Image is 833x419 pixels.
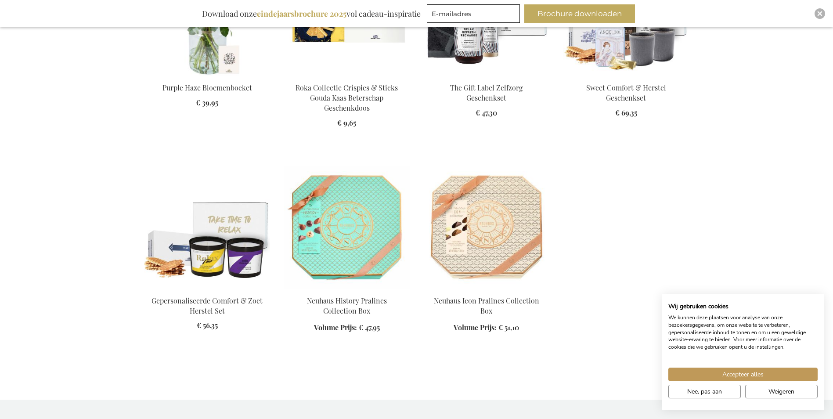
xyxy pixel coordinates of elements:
[668,314,818,351] p: We kunnen deze plaatsen voor analyse van onze bezoekersgegevens, om onze website te verbeteren, g...
[454,323,497,332] span: Volume Prijs:
[144,166,270,289] img: Personalised Comfort & Sweet Recovery Set
[196,98,218,107] span: € 39,95
[427,4,520,23] input: E-mailadres
[314,323,380,333] a: Volume Prijs: € 47,95
[722,370,764,379] span: Accepteer alles
[454,323,519,333] a: Volume Prijs: € 51,10
[296,83,398,112] a: Roka Collectie Crispies & Sticks Gouda Kaas Beterschap Geschenkdoos
[257,8,346,19] b: eindejaarsbrochure 2025
[524,4,635,23] button: Brochure downloaden
[144,285,270,293] a: Personalised Comfort & Sweet Recovery Set
[307,296,387,315] a: Neuhaus History Pralines Collection Box
[687,387,722,396] span: Nee, pas aan
[817,11,822,16] img: Close
[427,4,523,25] form: marketing offers and promotions
[563,72,689,80] a: Sweet Comfort & Recovery Gift Set
[197,321,218,330] span: € 56,35
[476,108,497,117] span: € 47,30
[337,118,356,127] span: € 9,65
[144,72,270,80] a: Purple Haze Flower Bouquet
[359,323,380,332] span: € 47,95
[450,83,523,102] a: The Gift Label Zelfzorg Geschenkset
[815,8,825,19] div: Close
[424,72,549,80] a: The Gift Label Self-Care Gift Set
[498,323,519,332] span: € 51,10
[162,83,252,92] a: Purple Haze Bloemenboeket
[615,108,637,117] span: € 69,35
[284,72,410,80] a: Roka Collection Crispies & Sticks Gouda Cheese Get Better Gift Box
[768,387,794,396] span: Weigeren
[284,166,410,289] img: Neuhaus History Pralines Collection Box
[586,83,666,102] a: Sweet Comfort & Herstel Geschenkset
[745,385,818,398] button: Alle cookies weigeren
[668,303,818,311] h2: Wij gebruiken cookies
[668,368,818,381] button: Accepteer alle cookies
[424,166,549,289] img: Neuhaus Icon Pralines Collection Box - Exclusive Business Gifts
[314,323,357,332] span: Volume Prijs:
[434,296,539,315] a: Neuhaus Icon Pralines Collection Box
[668,385,741,398] button: Pas cookie voorkeuren aan
[198,4,425,23] div: Download onze vol cadeau-inspiratie
[424,285,549,293] a: Neuhaus Icon Pralines Collection Box - Exclusive Business Gifts
[151,296,263,315] a: Gepersonaliseerde Comfort & Zoet Herstel Set
[284,285,410,293] a: Neuhaus History Pralines Collection Box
